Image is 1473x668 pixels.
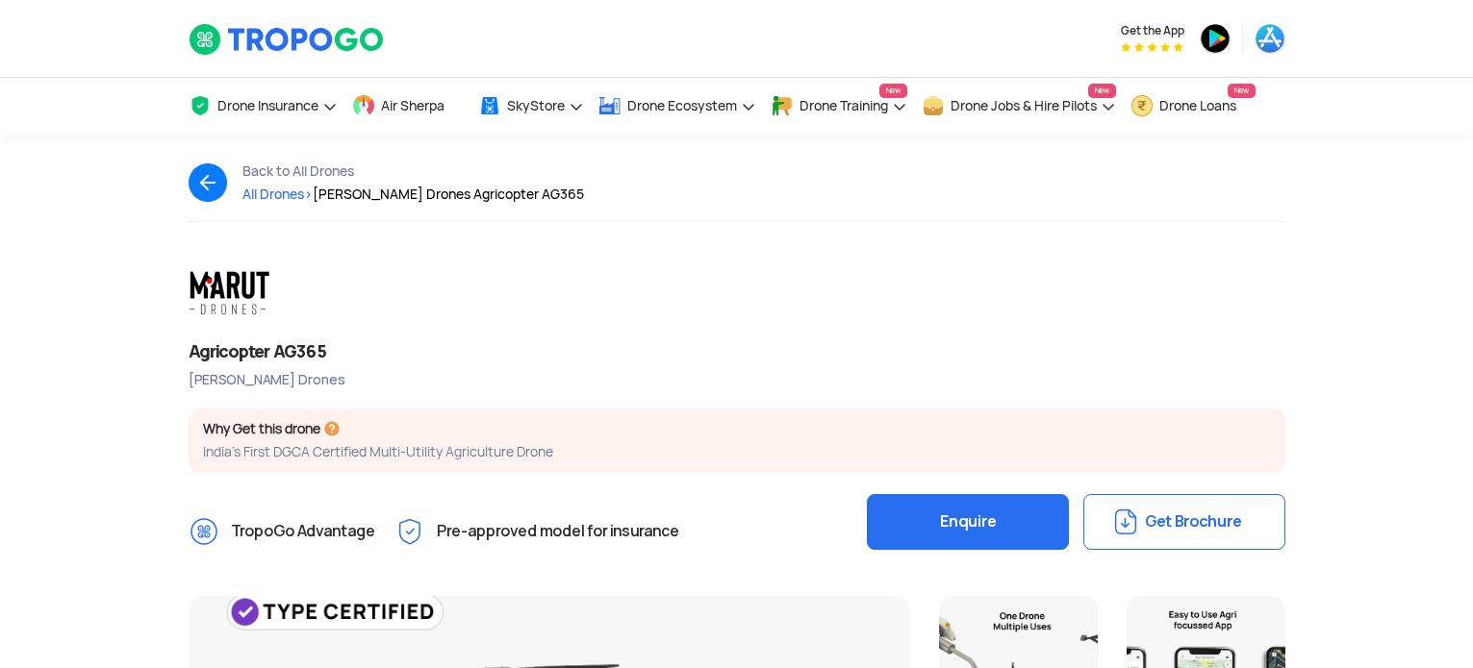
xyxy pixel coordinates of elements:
button: Get Brochure [1083,494,1285,550]
span: Pre-approved model for insurance [437,516,679,547]
a: Drone Jobs & Hire PilotsNew [922,78,1116,135]
span: New [879,84,907,98]
span: [PERSON_NAME] Drones Agricopter AG365 [313,186,584,203]
span: Air Sherpa [381,98,444,113]
span: > [304,186,313,203]
span: Drone Jobs & Hire Pilots [951,98,1097,113]
img: ic_marut.png [189,270,360,316]
a: Air Sherpa [352,78,464,135]
img: TropoGo Logo [189,23,386,56]
img: ic_appstore.png [1255,23,1285,54]
button: Enquire [867,494,1069,550]
a: Drone Insurance [189,78,338,135]
span: Drone Training [800,98,888,113]
span: SkyStore [507,98,565,113]
span: Drone Insurance [217,98,318,113]
span: Drone Loans [1159,98,1236,113]
p: Why Get this drone [203,420,1271,438]
a: Drone LoansNew [1130,78,1256,135]
a: SkyStore [478,78,584,135]
span: New [1228,84,1256,98]
span: Get the App [1121,23,1184,38]
div: [PERSON_NAME] Drones [189,371,1285,389]
span: New [1088,84,1116,98]
span: All Drones [242,186,313,203]
span: Drone Ecosystem [627,98,737,113]
div: Back to All Drones [242,163,584,179]
div: Agricopter AG365 [189,339,1285,363]
a: Drone Ecosystem [598,78,756,135]
p: India’s First DGCA Certified Multi-Utility Agriculture Drone [203,443,1271,461]
a: Drone TrainingNew [771,78,907,135]
span: TropoGo Advantage [231,516,375,547]
img: ic_playstore.png [1200,23,1231,54]
img: ic_TropoGo_Advantage.png [189,516,219,547]
img: ic_help.svg [323,420,341,437]
img: ic_Pre-approved.png [394,516,425,547]
img: App Raking [1121,42,1183,52]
